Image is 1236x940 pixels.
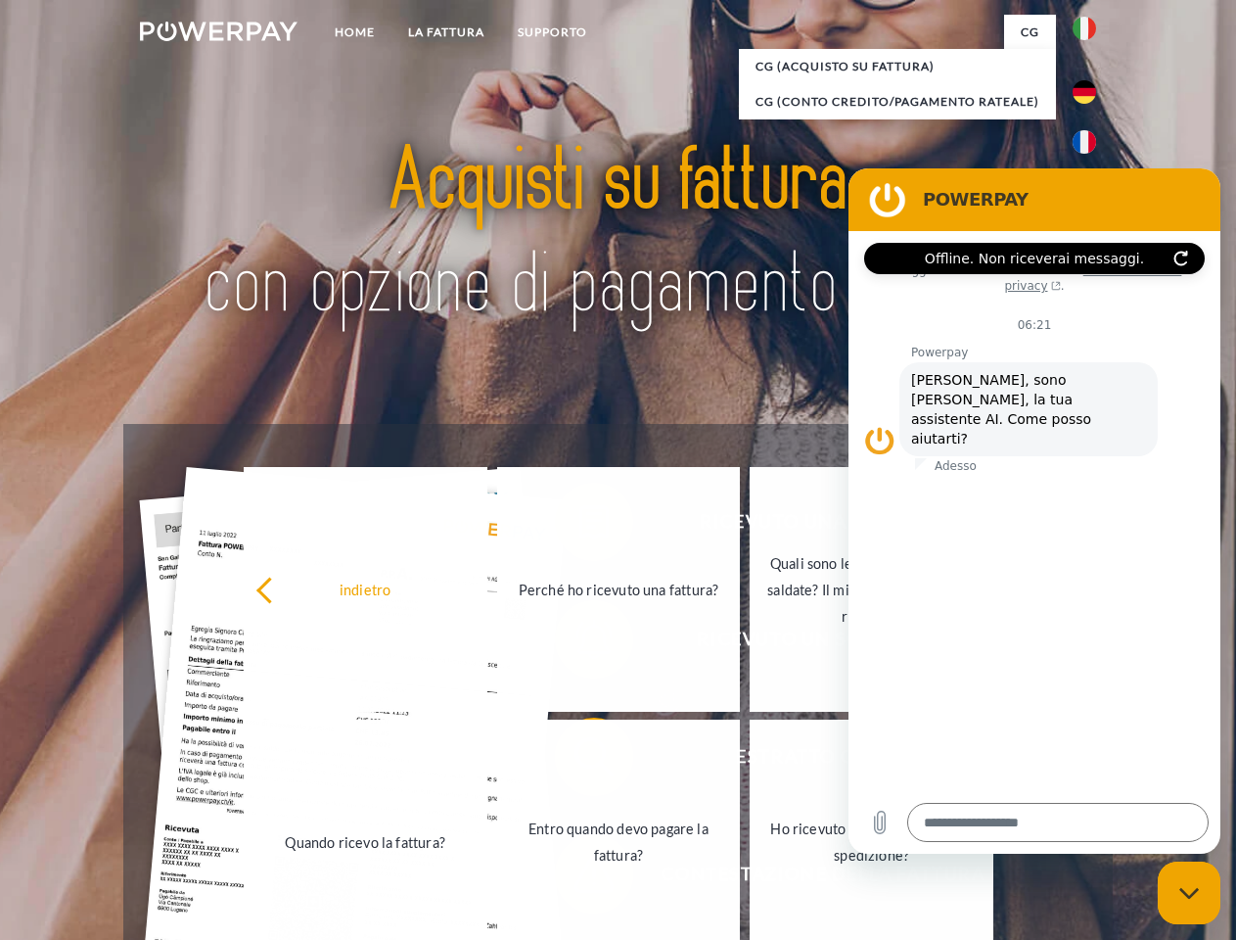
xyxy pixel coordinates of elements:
[391,15,501,50] a: LA FATTURA
[318,15,391,50] a: Home
[1073,130,1096,154] img: fr
[1073,17,1096,40] img: it
[140,22,298,41] img: logo-powerpay-white.svg
[739,84,1056,119] a: CG (Conto Credito/Pagamento rateale)
[739,49,1056,84] a: CG (Acquisto su fattura)
[1004,15,1056,50] a: CG
[1158,862,1220,924] iframe: Pulsante per aprire la finestra di messaggistica, conversazione in corso
[761,549,982,629] div: Quali sono le fatture non ancora saldate? Il mio pagamento è stato ricevuto?
[1073,80,1096,104] img: de
[509,576,729,602] div: Perché ho ricevuto una fattura?
[761,816,982,869] div: Ho ricevuto solo una parte della spedizione?
[255,576,476,602] div: indietro
[848,168,1220,854] iframe: Finestra di messaggistica
[509,816,729,869] div: Entro quando devo pagare la fattura?
[255,828,476,855] div: Quando ricevo la fattura?
[187,94,1049,375] img: title-powerpay_it.svg
[501,15,604,50] a: Supporto
[750,467,993,712] a: Quali sono le fatture non ancora saldate? Il mio pagamento è stato ricevuto?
